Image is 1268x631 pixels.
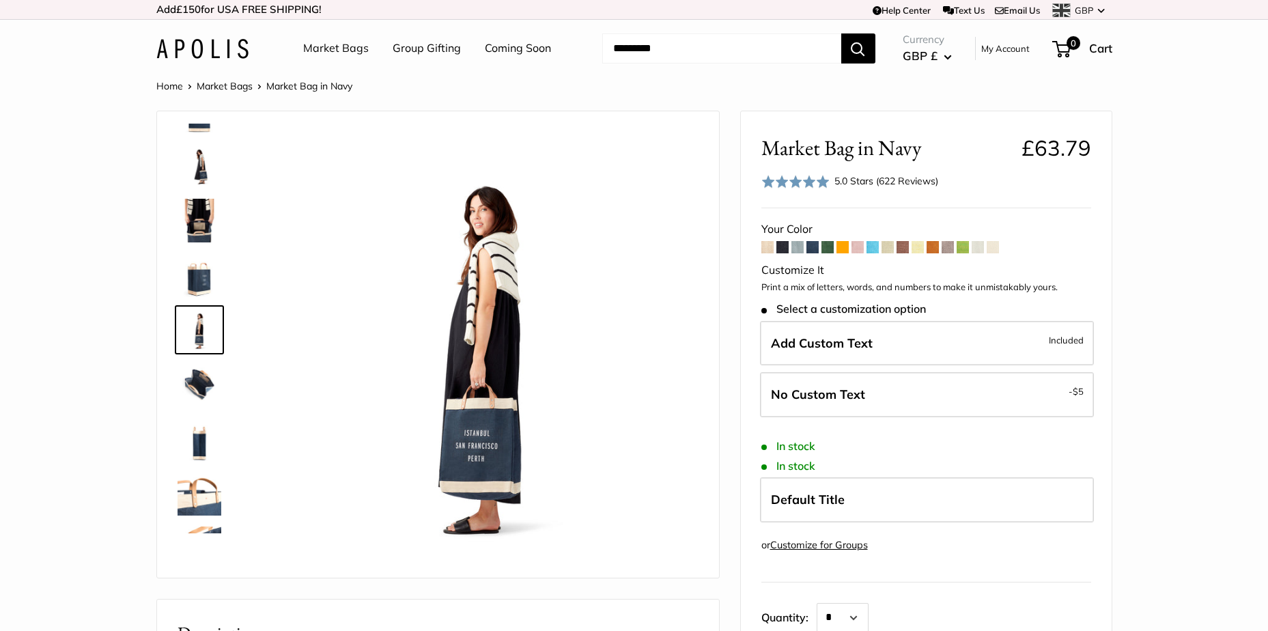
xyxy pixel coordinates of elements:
div: 5.0 Stars (622 Reviews) [761,171,939,191]
span: $5 [1073,386,1084,397]
img: Market Bag in Navy [178,417,221,461]
a: 0 Cart [1054,38,1112,59]
a: Home [156,80,183,92]
span: £150 [176,3,201,16]
img: Market Bag in Navy [178,527,221,570]
a: Market Bags [303,38,369,59]
span: No Custom Text [771,387,865,402]
a: Market Bag in Navy [175,415,224,464]
button: GBP £ [903,45,952,67]
span: Select a customization option [761,303,926,315]
img: Market Bag in Navy [178,144,221,188]
span: Market Bag in Navy [761,135,1011,160]
span: Default Title [771,492,845,507]
img: Market Bag in Navy [178,308,221,352]
p: Print a mix of letters, words, and numbers to make it unmistakably yours. [761,281,1091,294]
a: Market Bag in Navy [175,524,224,573]
a: Market Bag in Navy [175,305,224,354]
div: 5.0 Stars (622 Reviews) [834,173,938,188]
div: Customize It [761,260,1091,281]
a: Email Us [995,5,1040,16]
img: Market Bag in Navy [266,132,699,564]
a: Market Bag in Navy [175,141,224,191]
span: £63.79 [1022,135,1091,161]
a: Text Us [943,5,985,16]
input: Search... [602,33,841,64]
span: 0 [1066,36,1080,50]
a: My Account [981,40,1030,57]
span: - [1069,383,1084,399]
a: Market Bag in Navy [175,196,224,245]
a: Market Bag in Navy [175,360,224,409]
img: Market Bag in Navy [178,363,221,406]
label: Add Custom Text [760,321,1094,366]
img: Apolis [156,39,249,59]
a: Help Center [873,5,931,16]
span: GBP [1075,5,1093,16]
span: Market Bag in Navy [266,80,352,92]
span: Cart [1089,41,1112,55]
nav: Breadcrumb [156,77,352,95]
span: GBP £ [903,48,938,63]
button: Search [841,33,875,64]
div: Your Color [761,219,1091,240]
span: In stock [761,460,815,473]
span: Included [1049,332,1084,348]
img: Market Bag in Navy [178,253,221,297]
label: Leave Blank [760,372,1094,417]
span: Currency [903,30,952,49]
a: Market Bag in Navy [175,251,224,300]
div: or [761,536,868,555]
img: Market Bag in Navy [178,199,221,242]
a: Group Gifting [393,38,461,59]
span: In stock [761,440,815,453]
a: Customize for Groups [770,539,868,551]
a: Market Bag in Navy [175,469,224,518]
label: Default Title [760,477,1094,522]
img: Market Bag in Navy [178,472,221,516]
span: Add Custom Text [771,335,873,351]
a: Market Bags [197,80,253,92]
a: Coming Soon [485,38,551,59]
